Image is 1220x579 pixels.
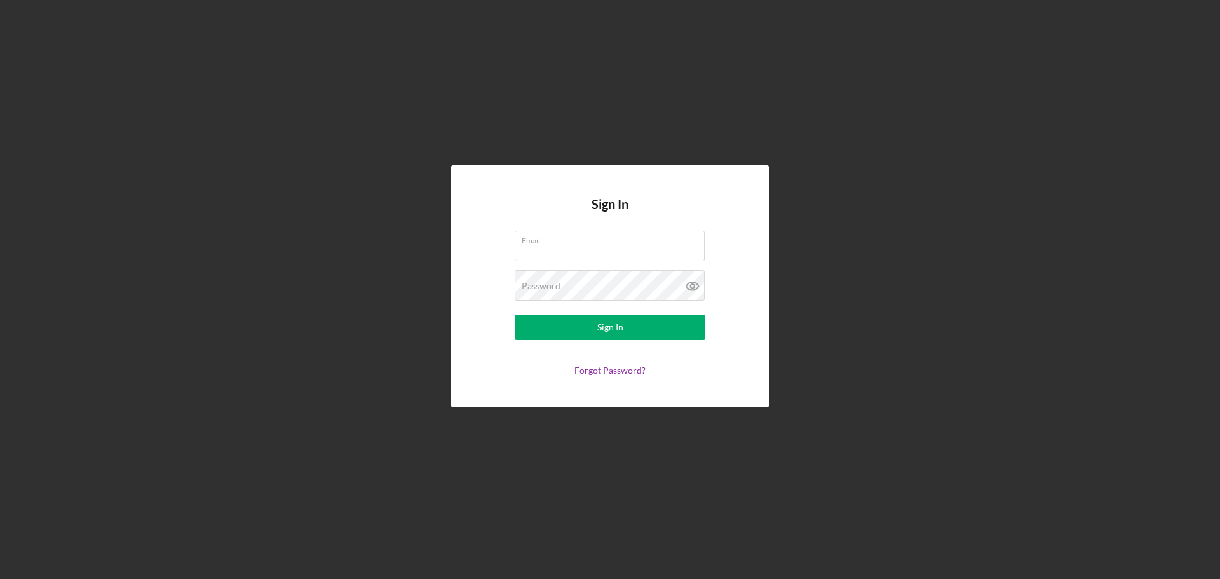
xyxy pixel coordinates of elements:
[597,315,623,340] div: Sign In
[574,365,646,376] a: Forgot Password?
[592,197,628,231] h4: Sign In
[522,231,705,245] label: Email
[515,315,705,340] button: Sign In
[522,281,560,291] label: Password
